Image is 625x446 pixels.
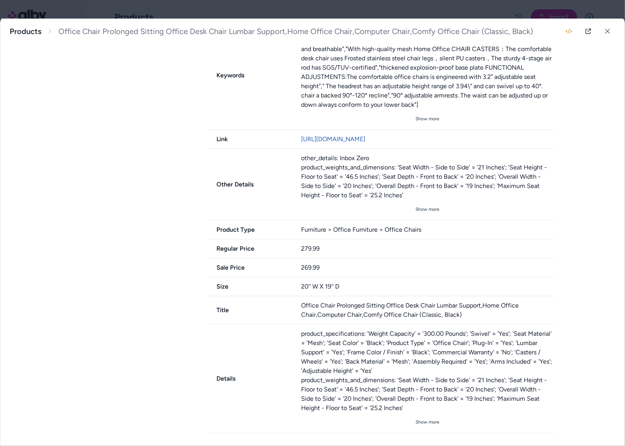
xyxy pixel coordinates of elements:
span: Link [208,135,292,144]
div: Office Chair Prolonged Sitting Office Desk Chair Lumbar Support,Home Office Chair,Computer Chair,... [301,301,554,320]
div: 20'' W X 19'' D [301,282,554,291]
span: Sale Price [208,263,292,272]
button: Show more [301,203,554,215]
div: product_specifications: 'Weight Capacity' = '300.00 Pounds'; 'Swivel' = 'Yes'; 'Seat Material' = ... [301,329,554,413]
span: Product Type [208,225,292,234]
span: Details [208,374,292,383]
button: Show more [301,416,554,428]
a: [URL][DOMAIN_NAME] [301,135,365,143]
span: Keywords [208,71,292,80]
div: 269.99 [301,263,554,272]
div: other_details: Inbox Zero product_weights_and_dimensions: 'Seat Width - Side to Side' = '21 Inche... [301,154,554,200]
nav: breadcrumb [10,27,533,36]
div: 279.99 [301,244,554,253]
div: ["Comfy Office CHAIR CUSHION：The mesh office chair comes with Collapse-resistant"," high-density ... [301,26,554,109]
span: Other Details [208,180,292,189]
div: Furniture > Office Furniture > Office Chairs [301,225,554,234]
a: Products [10,27,41,36]
span: Size [208,282,292,291]
span: Title [208,306,292,315]
button: Show more [301,113,554,125]
span: Regular Price [208,244,292,253]
span: Office Chair Prolonged Sitting Office Desk Chair Lumbar Support,Home Office Chair,Computer Chair,... [58,27,533,36]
